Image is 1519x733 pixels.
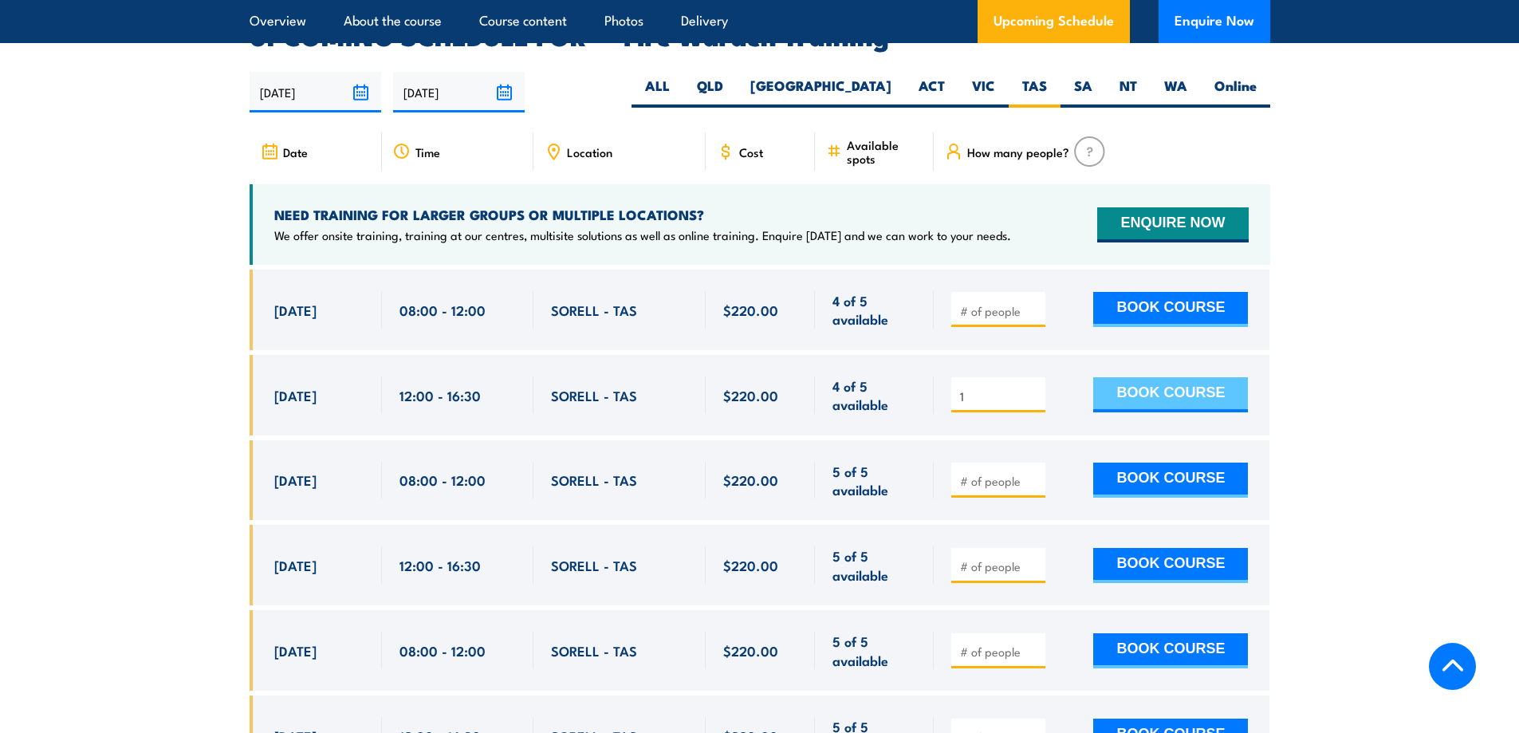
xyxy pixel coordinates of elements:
[551,386,637,404] span: SORELL - TAS
[832,546,916,584] span: 5 of 5 available
[960,388,1040,404] input: # of people
[1093,292,1248,327] button: BOOK COURSE
[958,77,1009,108] label: VIC
[723,301,778,319] span: $220.00
[399,301,486,319] span: 08:00 - 12:00
[283,145,308,159] span: Date
[832,376,916,414] span: 4 of 5 available
[274,227,1011,243] p: We offer onsite training, training at our centres, multisite solutions as well as online training...
[250,24,1270,46] h2: UPCOMING SCHEDULE FOR - "Fire Warden Training"
[632,77,683,108] label: ALL
[1009,77,1061,108] label: TAS
[832,291,916,329] span: 4 of 5 available
[567,145,612,159] span: Location
[393,72,525,112] input: To date
[1093,377,1248,412] button: BOOK COURSE
[274,641,317,660] span: [DATE]
[723,641,778,660] span: $220.00
[274,301,317,319] span: [DATE]
[551,471,637,489] span: SORELL - TAS
[832,462,916,499] span: 5 of 5 available
[1151,77,1201,108] label: WA
[960,644,1040,660] input: # of people
[723,386,778,404] span: $220.00
[274,556,317,574] span: [DATE]
[1097,207,1248,242] button: ENQUIRE NOW
[1106,77,1151,108] label: NT
[960,558,1040,574] input: # of people
[551,641,637,660] span: SORELL - TAS
[250,72,381,112] input: From date
[723,556,778,574] span: $220.00
[274,471,317,489] span: [DATE]
[1061,77,1106,108] label: SA
[399,556,481,574] span: 12:00 - 16:30
[960,473,1040,489] input: # of people
[415,145,440,159] span: Time
[399,386,481,404] span: 12:00 - 16:30
[847,138,923,165] span: Available spots
[967,145,1069,159] span: How many people?
[274,206,1011,223] h4: NEED TRAINING FOR LARGER GROUPS OR MULTIPLE LOCATIONS?
[723,471,778,489] span: $220.00
[1201,77,1270,108] label: Online
[399,641,486,660] span: 08:00 - 12:00
[1093,633,1248,668] button: BOOK COURSE
[1093,463,1248,498] button: BOOK COURSE
[683,77,737,108] label: QLD
[832,632,916,669] span: 5 of 5 available
[737,77,905,108] label: [GEOGRAPHIC_DATA]
[1093,548,1248,583] button: BOOK COURSE
[274,386,317,404] span: [DATE]
[739,145,763,159] span: Cost
[960,303,1040,319] input: # of people
[905,77,958,108] label: ACT
[399,471,486,489] span: 08:00 - 12:00
[551,556,637,574] span: SORELL - TAS
[551,301,637,319] span: SORELL - TAS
